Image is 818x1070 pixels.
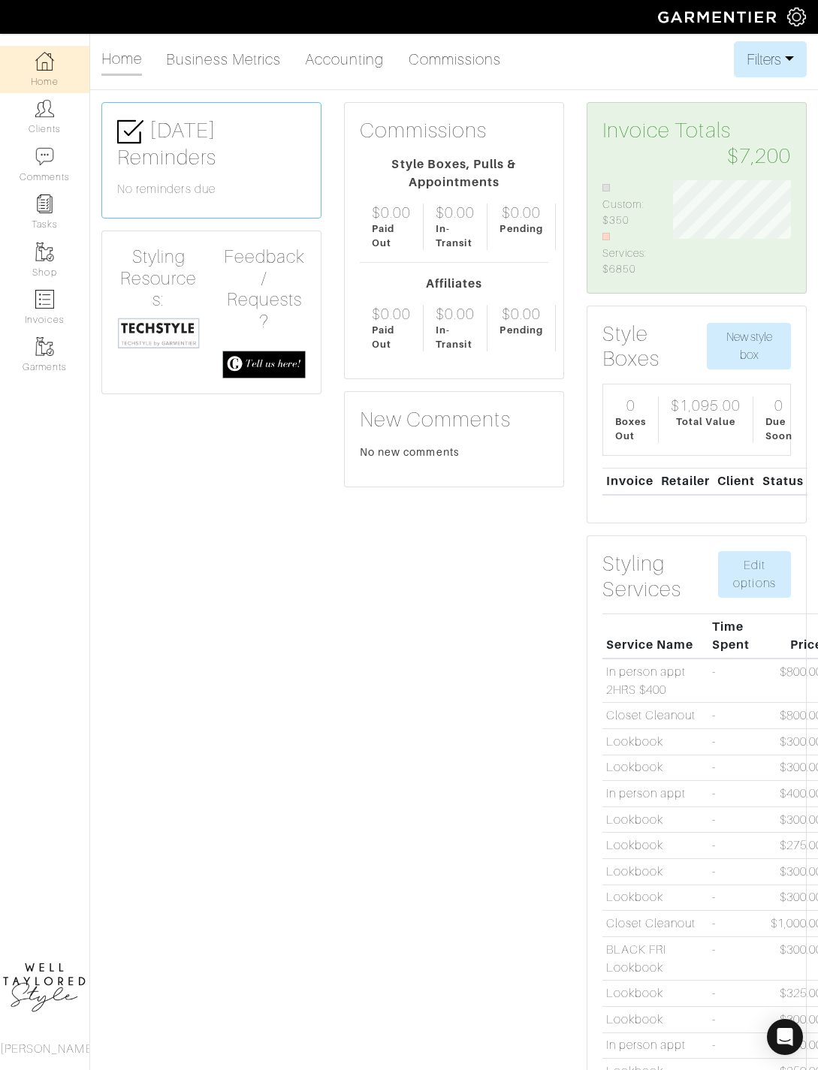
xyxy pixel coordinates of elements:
[602,1032,708,1059] td: In person appt
[708,755,760,781] td: -
[718,551,791,598] a: Edit options
[708,936,760,981] td: -
[500,323,542,337] div: Pending
[602,614,708,659] th: Service Name
[502,305,541,323] div: $0.00
[759,469,807,495] th: Status
[372,222,411,250] div: Paid Out
[372,305,411,323] div: $0.00
[602,833,708,859] td: Lookbook
[436,323,475,351] div: In-Transit
[117,182,306,197] h6: No reminders due
[502,203,541,222] div: $0.00
[787,8,806,26] img: gear-icon-white-bd11855cb880d31180b6d7d6211b90ccbf57a29d726f0c71d8c61bd08dd39cc2.png
[708,728,760,755] td: -
[708,858,760,885] td: -
[714,469,759,495] th: Client
[360,275,548,293] div: Affiliates
[708,614,760,659] th: Time Spent
[35,99,54,118] img: clients-icon-6bae9207a08558b7cb47a8932f037763ab4055f8c8b6bfacd5dc20c3e0201464.png
[436,222,475,250] div: In-Transit
[708,833,760,859] td: -
[305,44,385,74] a: Accounting
[602,551,718,601] h3: Styling Services
[409,44,502,74] a: Commissions
[500,222,542,236] div: Pending
[602,469,657,495] th: Invoice
[774,396,783,414] div: 0
[360,407,548,433] h3: New Comments
[602,180,650,229] li: Custom: $350
[35,243,54,261] img: garments-icon-b7da505a4dc4fd61783c78ac3ca0ef83fa9d6f193b1c9dc38574b1d14d53ca28.png
[708,911,760,937] td: -
[360,445,548,460] div: No new comments
[602,936,708,981] td: BLACK FRI Lookbook
[708,981,760,1007] td: -
[117,118,306,170] h3: [DATE] Reminders
[602,885,708,911] td: Lookbook
[708,781,760,807] td: -
[734,41,807,77] button: Filters
[602,911,708,937] td: Closet Cleanout
[436,203,475,222] div: $0.00
[222,246,305,333] h4: Feedback / Requests?
[615,414,646,443] div: Boxes Out
[117,246,200,311] h4: Styling Resources:
[671,396,740,414] div: $1,095.00
[708,1006,760,1032] td: -
[372,323,411,351] div: Paid Out
[676,414,736,429] div: Total Value
[35,290,54,309] img: orders-icon-0abe47150d42831381b5fb84f609e132dff9fe21cb692f30cb5eec754e2cba89.png
[166,44,281,74] a: Business Metrics
[727,143,791,169] span: $7,200
[602,321,707,372] h3: Style Boxes
[35,194,54,213] img: reminder-icon-8004d30b9f0a5d33ae49ab947aed9ed385cf756f9e5892f1edd6e32f2345188e.png
[708,885,760,911] td: -
[602,728,708,755] td: Lookbook
[626,396,635,414] div: 0
[708,1032,760,1059] td: -
[35,52,54,71] img: dashboard-icon-dbcd8f5a0b271acd01030246c82b418ddd0df26cd7fceb0bd07c9910d44c42f6.png
[657,469,714,495] th: Retailer
[35,337,54,356] img: garments-icon-b7da505a4dc4fd61783c78ac3ca0ef83fa9d6f193b1c9dc38574b1d14d53ca28.png
[708,659,760,703] td: -
[765,414,792,443] div: Due Soon
[602,858,708,885] td: Lookbook
[360,118,487,143] h3: Commissions
[602,659,708,703] td: In person appt 2HRS $400
[602,703,708,729] td: Closet Cleanout
[602,806,708,833] td: Lookbook
[602,229,650,278] li: Services: $6850
[707,323,791,369] button: New style box
[650,4,787,30] img: garmentier-logo-header-white-b43fb05a5012e4ada735d5af1a66efaba907eab6374d6393d1fbf88cb4ef424d.png
[602,1006,708,1032] td: Lookbook
[35,147,54,166] img: comment-icon-a0a6a9ef722e966f86d9cbdc48e553b5cf19dbc54f86b18d962a5391bc8f6eb6.png
[101,44,142,76] a: Home
[360,155,548,191] div: Style Boxes, Pulls & Appointments
[602,981,708,1007] td: Lookbook
[602,781,708,807] td: In person appt
[117,119,143,145] img: check-box-icon-36a4915ff3ba2bd8f6e4f29bc755bb66becd62c870f447fc0dd1365fcfddab58.png
[222,351,305,378] img: feedback_requests-3821251ac2bd56c73c230f3229a5b25d6eb027adea667894f41107c140538ee0.png
[602,755,708,781] td: Lookbook
[767,1019,803,1055] div: Open Intercom Messenger
[708,703,760,729] td: -
[602,118,791,168] h3: Invoice Totals
[117,317,200,348] img: techstyle-93310999766a10050dc78ceb7f971a75838126fd19372ce40ba20cdf6a89b94b.png
[436,305,475,323] div: $0.00
[708,806,760,833] td: -
[372,203,411,222] div: $0.00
